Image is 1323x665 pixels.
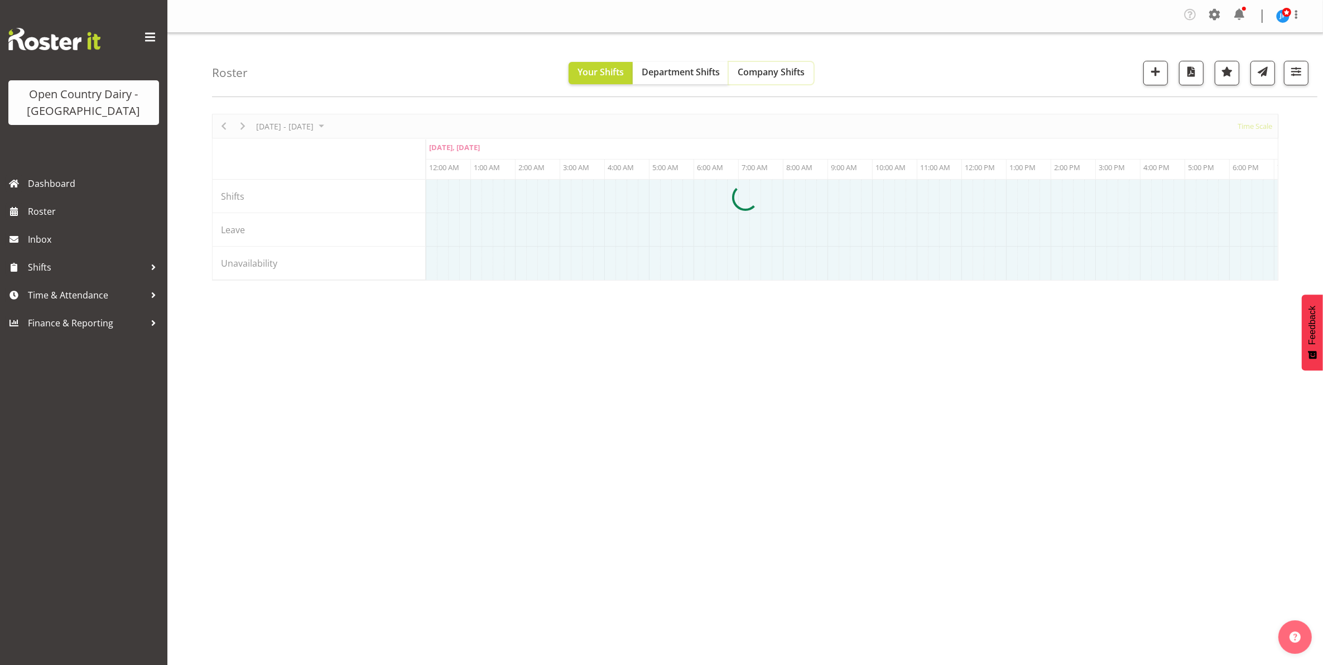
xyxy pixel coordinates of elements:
[1284,61,1308,85] button: Filter Shifts
[28,231,162,248] span: Inbox
[642,66,720,78] span: Department Shifts
[729,62,814,84] button: Company Shifts
[1250,61,1275,85] button: Send a list of all shifts for the selected filtered period to all rostered employees.
[1307,306,1317,345] span: Feedback
[212,66,248,79] h4: Roster
[578,66,624,78] span: Your Shifts
[738,66,805,78] span: Company Shifts
[28,175,162,192] span: Dashboard
[8,28,100,50] img: Rosterit website logo
[20,86,148,119] div: Open Country Dairy - [GEOGRAPHIC_DATA]
[28,259,145,276] span: Shifts
[28,315,145,331] span: Finance & Reporting
[1215,61,1239,85] button: Highlight an important date within the roster.
[569,62,633,84] button: Your Shifts
[1302,295,1323,370] button: Feedback - Show survey
[1290,632,1301,643] img: help-xxl-2.png
[633,62,729,84] button: Department Shifts
[28,287,145,303] span: Time & Attendance
[1276,9,1290,23] img: jason-porter10044.jpg
[1179,61,1204,85] button: Download a PDF of the roster according to the set date range.
[28,203,162,220] span: Roster
[1143,61,1168,85] button: Add a new shift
